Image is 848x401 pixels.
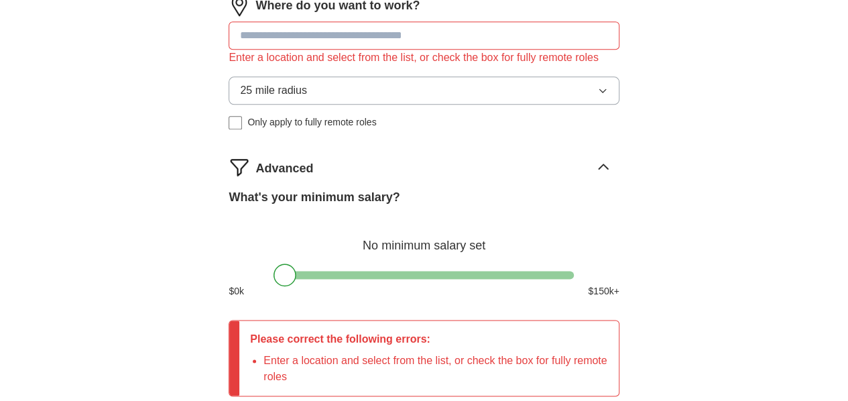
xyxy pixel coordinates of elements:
p: Please correct the following errors: [250,331,607,347]
button: 25 mile radius [229,76,619,105]
span: Advanced [255,160,313,178]
span: Only apply to fully remote roles [247,115,376,129]
label: What's your minimum salary? [229,188,400,207]
input: Only apply to fully remote roles [229,116,242,129]
div: Enter a location and select from the list, or check the box for fully remote roles [229,50,619,66]
img: filter [229,156,250,178]
li: Enter a location and select from the list, or check the box for fully remote roles [263,353,607,385]
span: $ 0 k [229,284,244,298]
span: 25 mile radius [240,82,307,99]
span: $ 150 k+ [588,284,619,298]
div: No minimum salary set [229,223,619,255]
